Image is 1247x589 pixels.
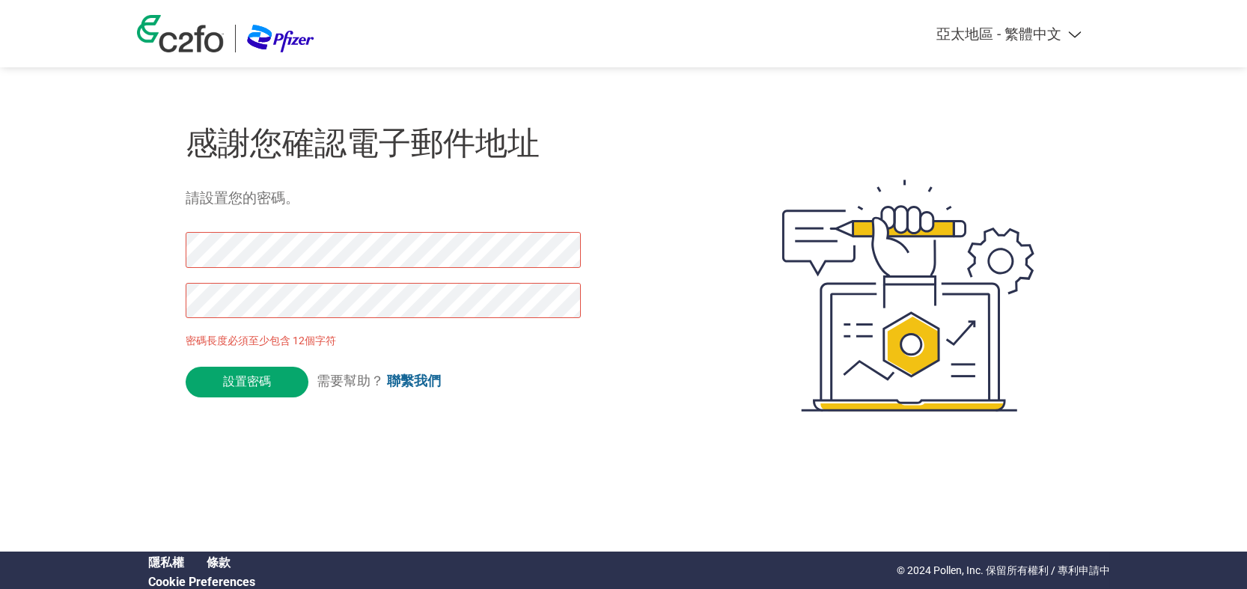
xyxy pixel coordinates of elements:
p: 密碼長度必須至少包含 12個字符 [186,333,585,349]
p: © 2024 Pollen, Inc. 保留所有權利 / 專利申請中 [897,563,1110,579]
input: 設置密碼 [186,367,308,397]
a: Cookie Preferences, opens a dedicated popup modal window [148,575,255,589]
a: 隱私權 [148,555,184,571]
h1: 感謝您確認電子郵件地址 [186,119,711,168]
span: 需要幫助？ [317,372,441,390]
img: create-password [755,97,1062,494]
img: c2fo logo [137,15,224,52]
img: Pfizer [247,25,314,52]
a: 聯繫我們 [387,373,441,388]
div: Open Cookie Preferences Modal [137,575,266,589]
h5: 請設置您的密碼。 [186,189,711,208]
a: 條款 [207,555,231,571]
